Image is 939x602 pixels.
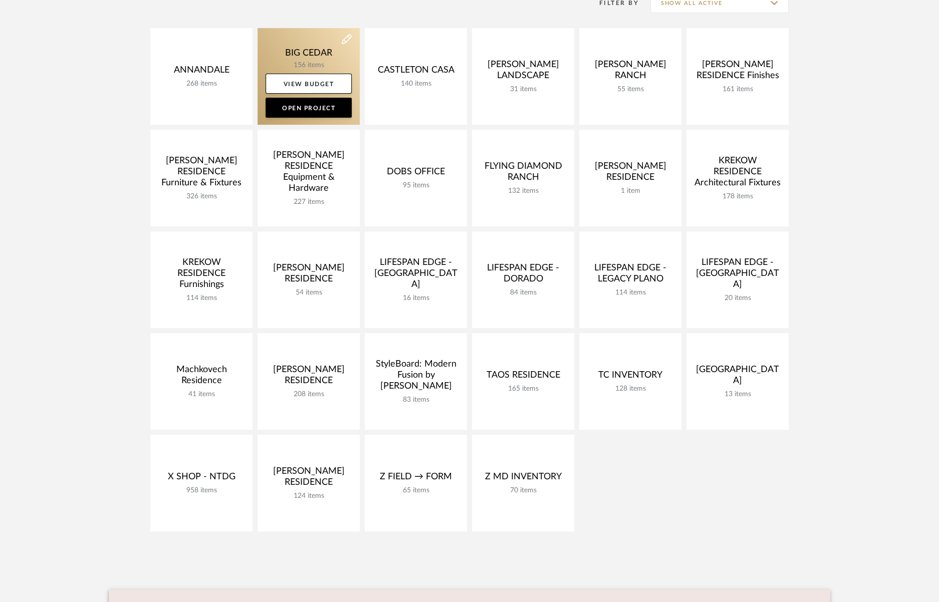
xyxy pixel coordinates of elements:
div: 227 items [266,198,352,206]
div: 161 items [694,85,781,94]
div: KREKOW RESIDENCE Furnishings [158,257,245,294]
div: 31 items [480,85,566,94]
div: StyleBoard: Modern Fusion by [PERSON_NAME] [373,359,459,396]
div: Z MD INVENTORY [480,471,566,486]
div: 165 items [480,385,566,393]
div: 326 items [158,192,245,201]
div: KREKOW RESIDENCE Architectural Fixtures [694,155,781,192]
div: 268 items [158,80,245,88]
div: [PERSON_NAME] RESIDENCE [266,466,352,492]
div: 16 items [373,294,459,303]
div: 958 items [158,486,245,495]
div: FLYING DIAMOND RANCH [480,161,566,187]
div: 55 items [587,85,673,94]
div: LIFESPAN EDGE - [GEOGRAPHIC_DATA] [373,257,459,294]
div: 124 items [266,492,352,500]
div: 132 items [480,187,566,195]
div: 20 items [694,294,781,303]
div: CASTLETON CASA [373,65,459,80]
div: [PERSON_NAME] RESIDENCE Finishes [694,59,781,85]
div: 128 items [587,385,673,393]
div: 140 items [373,80,459,88]
div: LIFESPAN EDGE - LEGACY PLANO [587,262,673,288]
div: Z FIELD → FORM [373,471,459,486]
div: 83 items [373,396,459,404]
div: [PERSON_NAME] LANDSCAPE [480,59,566,85]
div: 114 items [587,288,673,297]
div: X SHOP - NTDG [158,471,245,486]
div: 84 items [480,288,566,297]
div: 114 items [158,294,245,303]
div: [GEOGRAPHIC_DATA] [694,364,781,390]
div: [PERSON_NAME] RESIDENCE Equipment & Hardware [266,150,352,198]
div: 65 items [373,486,459,495]
div: DOBS OFFICE [373,166,459,181]
div: 95 items [373,181,459,190]
div: [PERSON_NAME] RANCH [587,59,673,85]
div: 41 items [158,390,245,399]
div: [PERSON_NAME] RESIDENCE [266,364,352,390]
div: ANNANDALE [158,65,245,80]
div: 178 items [694,192,781,201]
div: Machkovech Residence [158,364,245,390]
div: LIFESPAN EDGE - DORADO [480,262,566,288]
div: [PERSON_NAME] RESIDENCE [587,161,673,187]
div: 70 items [480,486,566,495]
div: 13 items [694,390,781,399]
div: 208 items [266,390,352,399]
div: TAOS RESIDENCE [480,370,566,385]
div: 54 items [266,288,352,297]
a: Open Project [266,98,352,118]
div: 1 item [587,187,673,195]
div: [PERSON_NAME] RESIDENCE [266,262,352,288]
a: View Budget [266,74,352,94]
div: [PERSON_NAME] RESIDENCE Furniture & Fixtures [158,155,245,192]
div: TC INVENTORY [587,370,673,385]
div: LIFESPAN EDGE - [GEOGRAPHIC_DATA] [694,257,781,294]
